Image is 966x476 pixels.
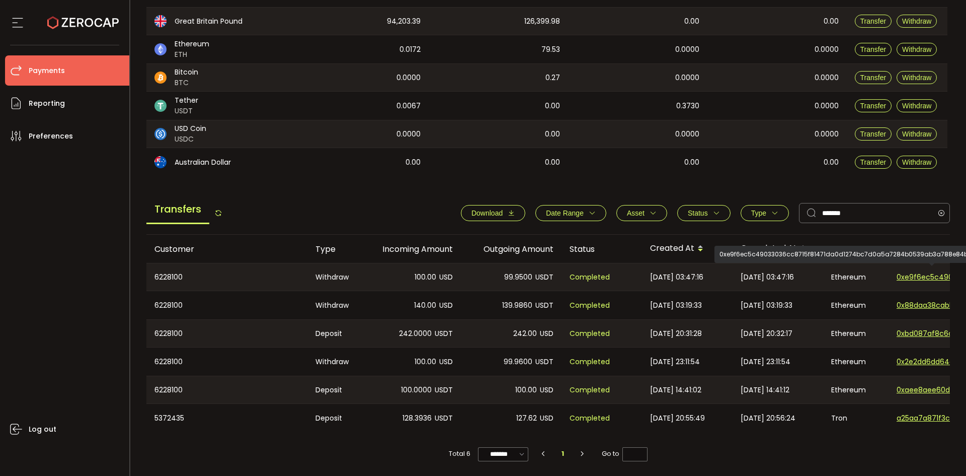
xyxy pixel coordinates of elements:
span: 242.0000 [399,328,432,339]
button: Status [677,205,731,221]
span: 0.27 [545,72,560,84]
button: Withdraw [897,43,937,56]
span: Withdraw [902,45,931,53]
span: 0.0000 [675,72,699,84]
button: Download [461,205,525,221]
button: Asset [616,205,667,221]
span: USD [540,384,553,396]
div: Completed At [733,240,823,257]
button: Transfer [855,71,892,84]
span: Transfer [860,130,887,138]
span: Completed [570,328,610,339]
div: Ethereum [823,320,889,347]
button: Withdraw [897,156,937,169]
span: 242.00 [513,328,537,339]
div: Ethereum [823,263,889,291]
div: Incoming Amount [360,243,461,255]
span: 100.00 [415,356,436,368]
span: USD [540,413,553,424]
span: USDT [535,300,553,311]
span: Transfer [860,45,887,53]
div: 5372435 [146,404,307,432]
span: Completed [570,271,610,283]
span: Tether [175,95,198,106]
span: Go to [602,447,648,461]
span: 0.0000 [675,128,699,140]
span: [DATE] 14:41:12 [741,384,789,396]
button: Type [741,205,789,221]
span: 126,399.98 [524,16,560,27]
span: Completed [570,356,610,368]
span: Withdraw [902,102,931,110]
span: 99.9600 [504,356,532,368]
span: 0.00 [545,100,560,112]
span: USDT [535,271,553,283]
span: Reporting [29,96,65,111]
span: ETH [175,49,209,60]
button: Transfer [855,43,892,56]
span: 127.62 [516,413,537,424]
span: USD [540,328,553,339]
span: Preferences [29,129,73,144]
span: 0.0000 [815,44,839,55]
span: 94,203.39 [387,16,421,27]
img: usdc_portfolio.svg [154,128,167,140]
span: USDT [435,384,453,396]
div: Chat Widget [916,428,966,476]
span: 79.53 [541,44,560,55]
span: Great Britain Pound [175,16,243,27]
img: eth_portfolio.svg [154,43,167,55]
span: USD [439,271,453,283]
span: USD [439,356,453,368]
span: [DATE] 20:31:28 [650,328,702,339]
div: Deposit [307,404,360,432]
span: Withdraw [902,17,931,25]
span: Withdraw [902,130,931,138]
span: [DATE] 14:41:02 [650,384,701,396]
button: Transfer [855,127,892,141]
span: [DATE] 03:47:16 [741,271,794,283]
div: Ethereum [823,291,889,319]
div: Withdraw [307,263,360,291]
span: 0.0000 [675,44,699,55]
span: USD Coin [175,123,206,134]
span: 0.0000 [396,128,421,140]
div: 6228100 [146,291,307,319]
span: USDC [175,134,206,145]
span: Transfer [860,158,887,166]
div: Network [823,243,889,255]
button: Withdraw [897,127,937,141]
span: 128.3936 [403,413,432,424]
div: Withdraw [307,348,360,376]
span: 0.0067 [396,100,421,112]
span: USDT [435,413,453,424]
span: 0.00 [545,157,560,168]
span: Total 6 [449,447,470,461]
img: gbp_portfolio.svg [154,15,167,27]
span: 0.0000 [396,72,421,84]
span: 99.9500 [504,271,532,283]
div: Created At [642,240,733,257]
span: Completed [570,413,610,424]
div: Status [561,243,642,255]
div: Ethereum [823,376,889,403]
button: Transfer [855,99,892,112]
span: Ethereum [175,39,209,49]
div: Deposit [307,376,360,403]
span: Completed [570,300,610,311]
div: Deposit [307,320,360,347]
span: 100.00 [415,271,436,283]
div: 6228100 [146,320,307,347]
span: USDT [435,328,453,339]
div: Outgoing Amount [461,243,561,255]
button: Withdraw [897,99,937,112]
span: 0.00 [545,128,560,140]
li: 1 [554,447,572,461]
span: Transfer [860,17,887,25]
span: [DATE] 23:11:54 [741,356,790,368]
span: 0.0172 [399,44,421,55]
img: btc_portfolio.svg [154,72,167,84]
span: 0.00 [684,16,699,27]
span: Download [471,209,503,217]
div: Type [307,243,360,255]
